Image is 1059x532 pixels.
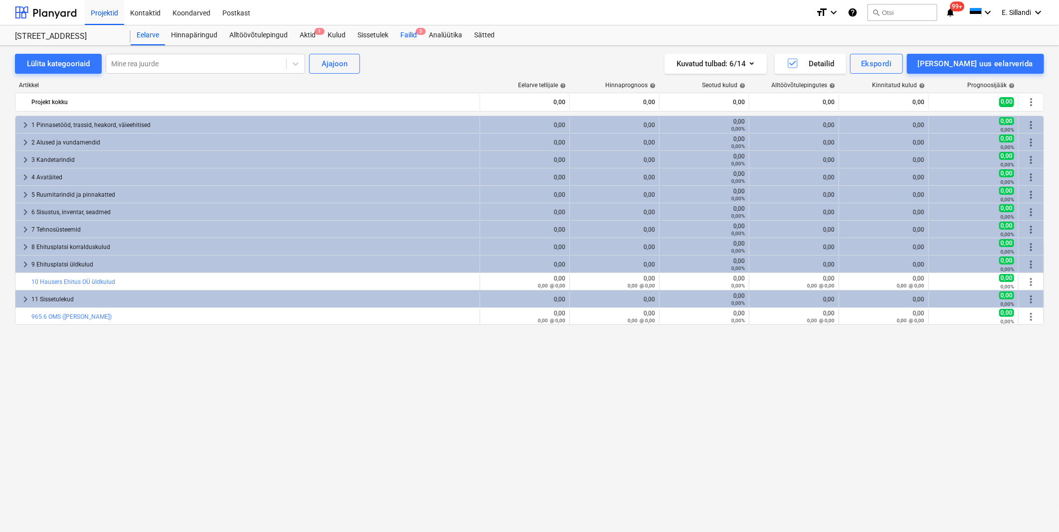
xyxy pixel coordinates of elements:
[15,31,119,42] div: [STREET_ADDRESS]
[484,122,565,129] div: 0,00
[664,223,745,237] div: 0,00
[731,126,745,132] small: 0,00%
[484,296,565,303] div: 0,00
[538,318,565,323] small: 0,00 @ 0,00
[999,134,1014,142] span: 0,00
[843,122,924,129] div: 0,00
[999,97,1014,107] span: 0,00
[999,187,1014,195] span: 0,00
[731,318,745,323] small: 0,00%
[574,275,655,289] div: 0,00
[843,139,924,146] div: 0,00
[484,209,565,216] div: 0,00
[1032,6,1044,18] i: keyboard_arrow_down
[31,134,476,150] div: 2 Alused ja vundamendid
[1009,484,1059,532] iframe: Chat Widget
[484,94,565,110] div: 0,00
[574,191,655,198] div: 0,00
[31,239,476,255] div: 8 Ehitusplatsi korralduskulud
[827,83,835,89] span: help
[31,117,476,133] div: 1 Pinnasetööd, trassid, heakord, väieehitised
[999,117,1014,125] span: 0,00
[787,57,834,70] div: Detailid
[27,57,90,70] div: Lülita kategooriaid
[484,156,565,163] div: 0,00
[19,189,31,201] span: keyboard_arrow_right
[19,171,31,183] span: keyboard_arrow_right
[19,259,31,270] span: keyboard_arrow_right
[1025,154,1037,166] span: Rohkem tegevusi
[731,300,745,306] small: 0,00%
[484,174,565,181] div: 0,00
[1001,214,1014,220] small: 0,00%
[945,6,955,18] i: notifications
[753,94,835,110] div: 0,00
[294,25,322,45] a: Aktid1
[1001,162,1014,167] small: 0,00%
[664,240,745,254] div: 0,00
[165,25,223,45] a: Hinnapäringud
[1001,266,1014,272] small: 0,00%
[31,187,476,203] div: 5 Ruumitarindid ja pinnakatted
[664,135,745,149] div: 0,00
[999,309,1014,317] span: 0,00
[19,224,31,236] span: keyboard_arrow_right
[664,170,745,184] div: 0,00
[843,191,924,198] div: 0,00
[574,296,655,303] div: 0,00
[628,283,655,288] small: 0,00 @ 0,00
[423,25,468,45] a: Analüütika
[1007,83,1015,89] span: help
[816,6,828,18] i: format_size
[999,169,1014,177] span: 0,00
[574,209,655,216] div: 0,00
[484,244,565,251] div: 0,00
[1025,171,1037,183] span: Rohkem tegevusi
[15,82,481,89] div: Artikkel
[574,174,655,181] div: 0,00
[574,261,655,268] div: 0,00
[1025,136,1037,148] span: Rohkem tegevusi
[468,25,501,45] div: Sätted
[843,156,924,163] div: 0,00
[753,226,835,233] div: 0,00
[1025,259,1037,270] span: Rohkem tegevusi
[31,152,476,168] div: 3 Kandetarindid
[19,206,31,218] span: keyboard_arrow_right
[918,57,1033,70] div: [PERSON_NAME] uus eelarverida
[1001,301,1014,307] small: 0,00%
[1001,127,1014,133] small: 0,00%
[753,310,835,324] div: 0,00
[605,82,656,89] div: Hinnaprognoos
[664,118,745,132] div: 0,00
[999,204,1014,212] span: 0,00
[574,226,655,233] div: 0,00
[322,25,352,45] a: Kulud
[484,139,565,146] div: 0,00
[1002,8,1031,16] span: E. Sillandi
[731,178,745,184] small: 0,00%
[843,94,924,110] div: 0,00
[19,293,31,305] span: keyboard_arrow_right
[1001,179,1014,185] small: 0,00%
[574,156,655,163] div: 0,00
[352,25,394,45] a: Sissetulek
[416,28,426,35] span: 3
[1001,249,1014,255] small: 0,00%
[322,57,348,70] div: Ajajoon
[484,191,565,198] div: 0,00
[843,209,924,216] div: 0,00
[861,57,891,70] div: Ekspordi
[999,222,1014,230] span: 0,00
[872,82,925,89] div: Kinnitatud kulud
[843,244,924,251] div: 0,00
[753,174,835,181] div: 0,00
[1025,224,1037,236] span: Rohkem tegevusi
[664,310,745,324] div: 0,00
[309,54,360,74] button: Ajajoon
[731,266,745,271] small: 0,00%
[664,205,745,219] div: 0,00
